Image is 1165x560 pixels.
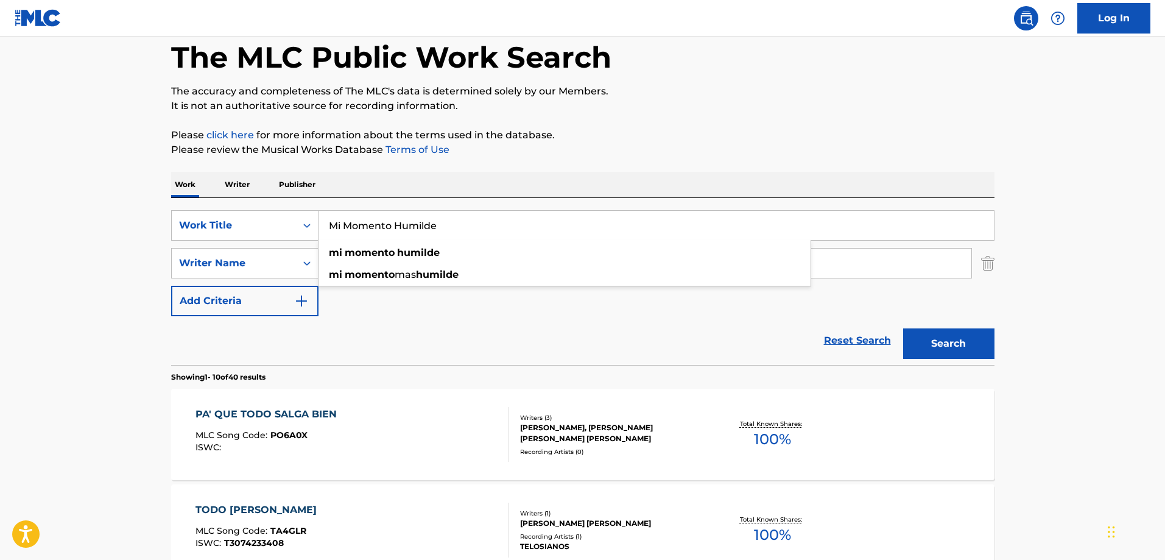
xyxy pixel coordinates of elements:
[171,128,994,143] p: Please for more information about the terms used in the database.
[221,172,253,197] p: Writer
[171,99,994,113] p: It is not an authoritative source for recording information.
[195,407,343,422] div: PA' QUE TODO SALGA BIEN
[270,525,306,536] span: TA4GLR
[1046,6,1070,30] div: Help
[329,247,342,258] strong: mi
[179,256,289,271] div: Writer Name
[754,428,791,450] span: 100 %
[15,9,62,27] img: MLC Logo
[1077,3,1150,34] a: Log In
[195,537,224,548] span: ISWC :
[171,286,319,316] button: Add Criteria
[1014,6,1038,30] a: Public Search
[520,447,704,456] div: Recording Artists ( 0 )
[520,541,704,552] div: TELOSIANOS
[1104,502,1165,560] iframe: Chat Widget
[275,172,319,197] p: Publisher
[981,248,994,278] img: Delete Criterion
[416,269,459,280] strong: humilde
[1051,11,1065,26] img: help
[294,294,309,308] img: 9d2ae6d4665cec9f34b9.svg
[740,515,805,524] p: Total Known Shares:
[345,269,395,280] strong: momento
[206,129,254,141] a: click here
[818,327,897,354] a: Reset Search
[224,537,284,548] span: T3074233408
[395,269,416,280] span: mas
[329,269,342,280] strong: mi
[520,518,704,529] div: [PERSON_NAME] [PERSON_NAME]
[171,84,994,99] p: The accuracy and completeness of The MLC's data is determined solely by our Members.
[171,389,994,480] a: PA' QUE TODO SALGA BIENMLC Song Code:PO6A0XISWC:Writers (3)[PERSON_NAME], [PERSON_NAME] [PERSON_N...
[754,524,791,546] span: 100 %
[171,210,994,365] form: Search Form
[195,442,224,453] span: ISWC :
[520,413,704,422] div: Writers ( 3 )
[397,247,440,258] strong: humilde
[270,430,308,441] span: PO6A0X
[1019,11,1033,26] img: search
[903,328,994,359] button: Search
[1108,514,1115,550] div: Drag
[195,503,323,517] div: TODO [PERSON_NAME]
[520,422,704,444] div: [PERSON_NAME], [PERSON_NAME] [PERSON_NAME] [PERSON_NAME]
[171,372,266,383] p: Showing 1 - 10 of 40 results
[520,532,704,541] div: Recording Artists ( 1 )
[179,218,289,233] div: Work Title
[740,419,805,428] p: Total Known Shares:
[171,172,199,197] p: Work
[383,144,449,155] a: Terms of Use
[195,430,270,441] span: MLC Song Code :
[520,509,704,518] div: Writers ( 1 )
[171,39,611,76] h1: The MLC Public Work Search
[171,143,994,157] p: Please review the Musical Works Database
[345,247,395,258] strong: momento
[195,525,270,536] span: MLC Song Code :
